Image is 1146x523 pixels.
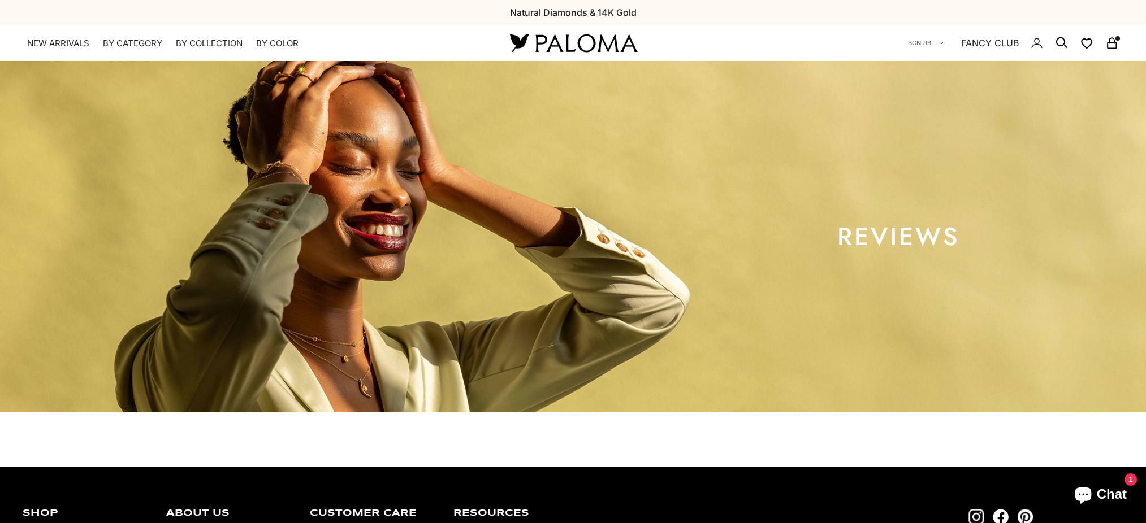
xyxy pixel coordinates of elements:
[908,25,1119,61] nav: Secondary navigation
[908,38,933,48] span: BGN лв.
[453,509,580,518] p: Resources
[256,38,299,49] summary: By Color
[176,38,243,49] summary: By Collection
[1065,477,1137,514] inbox-online-store-chat: Shopify online store chat
[166,509,293,518] p: About Us
[510,5,637,20] p: Natural Diamonds & 14K Gold
[908,38,944,48] button: BGN лв.
[27,38,89,49] a: NEW ARRIVALS
[678,225,1119,248] p: Reviews
[27,38,483,49] nav: Primary navigation
[961,36,1019,50] a: FANCY CLUB
[23,509,149,518] p: Shop
[310,509,436,518] p: Customer Care
[103,38,162,49] summary: By Category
